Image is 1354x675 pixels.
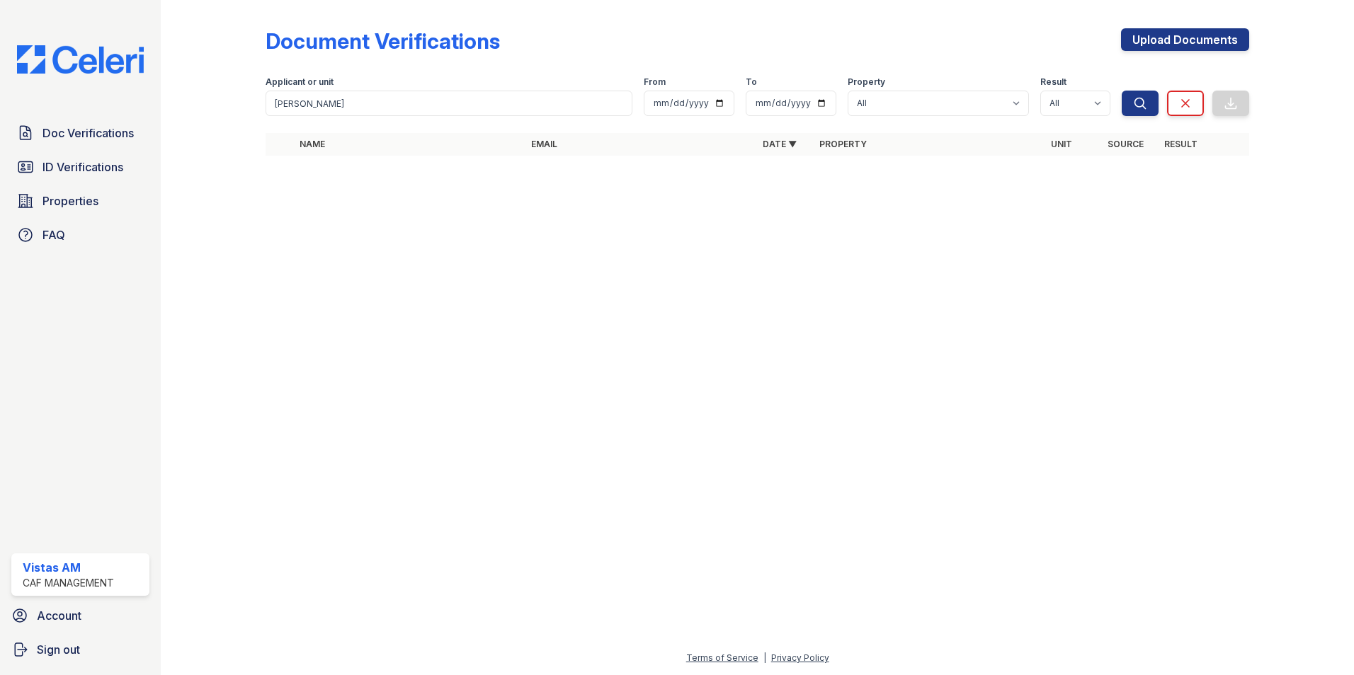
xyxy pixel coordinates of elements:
[1051,139,1072,149] a: Unit
[6,45,155,74] img: CE_Logo_Blue-a8612792a0a2168367f1c8372b55b34899dd931a85d93a1a3d3e32e68fde9ad4.png
[37,607,81,624] span: Account
[300,139,325,149] a: Name
[1108,139,1144,149] a: Source
[266,76,334,88] label: Applicant or unit
[6,635,155,664] a: Sign out
[42,125,134,142] span: Doc Verifications
[42,226,65,243] span: FAQ
[644,76,666,88] label: From
[37,641,80,658] span: Sign out
[266,91,632,116] input: Search by name, email, or unit number
[1040,76,1066,88] label: Result
[771,652,829,663] a: Privacy Policy
[11,187,149,215] a: Properties
[763,652,766,663] div: |
[686,652,758,663] a: Terms of Service
[746,76,757,88] label: To
[1121,28,1249,51] a: Upload Documents
[763,139,797,149] a: Date ▼
[11,221,149,249] a: FAQ
[11,119,149,147] a: Doc Verifications
[266,28,500,54] div: Document Verifications
[6,601,155,630] a: Account
[11,153,149,181] a: ID Verifications
[848,76,885,88] label: Property
[819,139,867,149] a: Property
[1164,139,1197,149] a: Result
[42,158,123,175] span: ID Verifications
[23,576,114,590] div: CAF Management
[42,192,98,209] span: Properties
[531,139,557,149] a: Email
[23,559,114,576] div: Vistas AM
